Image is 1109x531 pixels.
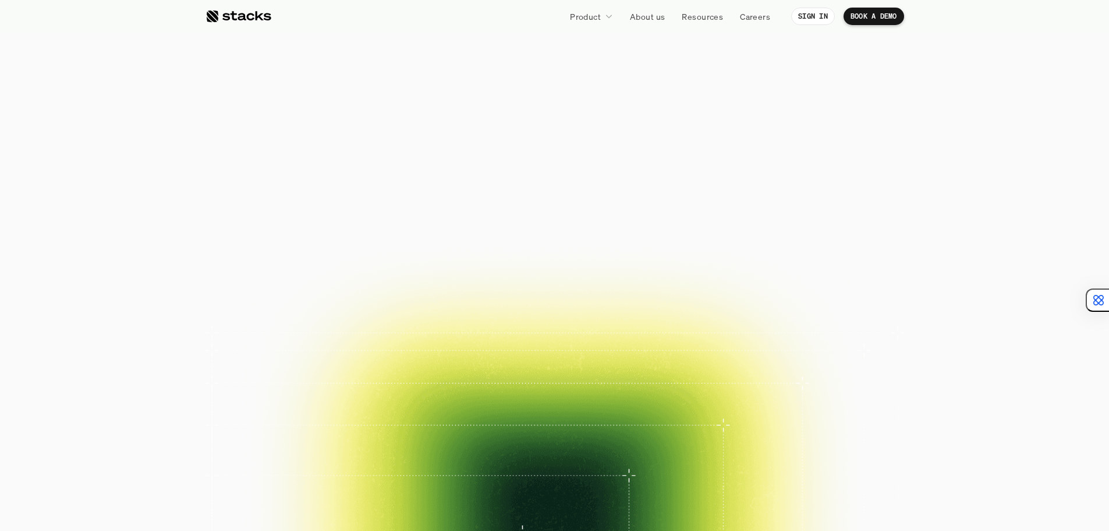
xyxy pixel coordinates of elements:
[791,8,835,25] a: SIGN IN
[565,254,651,269] p: EXPLORE PRODUCT
[416,199,693,234] p: Close your books faster, smarter, and risk-free with Stacks, the AI tool for accounting teams.
[675,6,730,27] a: Resources
[458,254,521,269] p: BOOK A DEMO
[439,248,540,276] a: BOOK A DEMO
[442,81,633,131] span: financial
[546,248,671,276] a: EXPLORE PRODUCT
[733,6,777,27] a: Careers
[630,10,665,23] p: About us
[798,12,828,20] p: SIGN IN
[851,12,897,20] p: BOOK A DEMO
[416,131,692,181] span: Reimagined.
[345,81,433,131] span: The
[682,10,723,23] p: Resources
[643,81,764,131] span: close.
[570,10,601,23] p: Product
[623,6,672,27] a: About us
[740,10,770,23] p: Careers
[844,8,904,25] a: BOOK A DEMO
